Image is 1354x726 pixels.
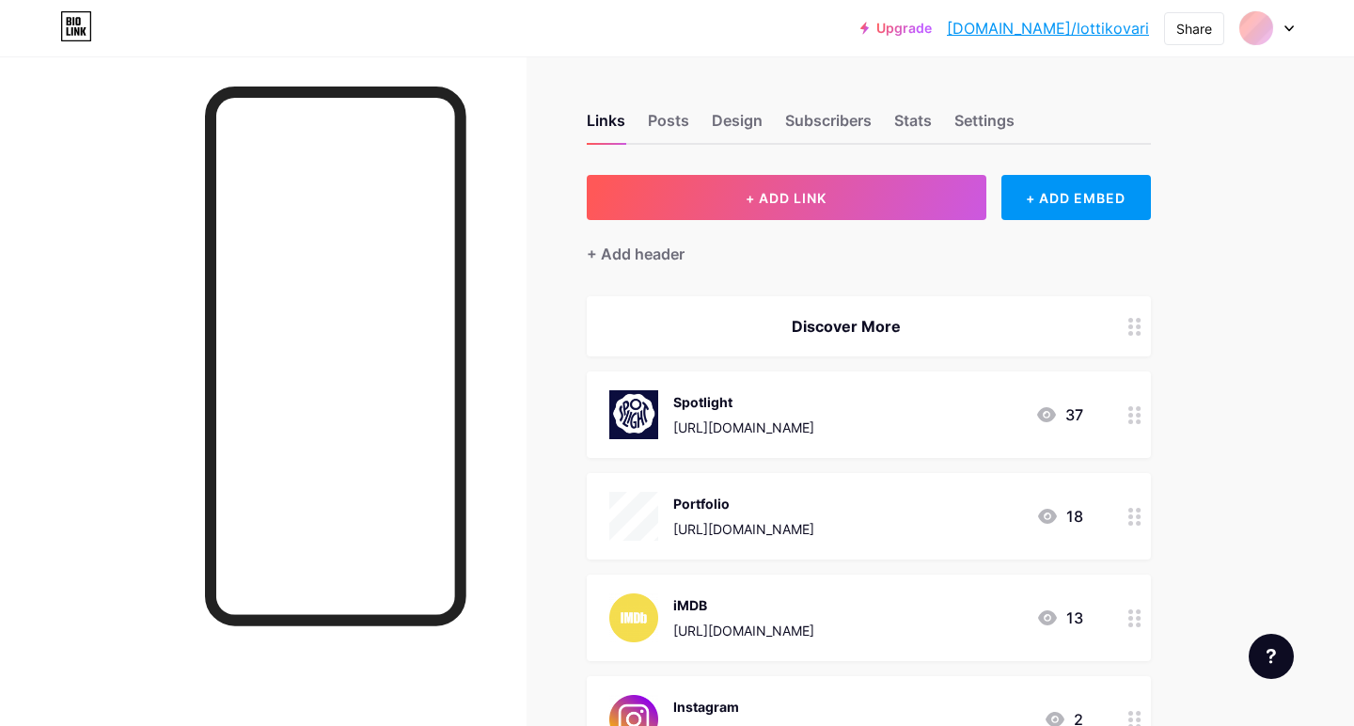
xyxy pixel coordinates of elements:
div: [URL][DOMAIN_NAME] [673,621,814,640]
div: Stats [894,109,932,143]
div: Subscribers [785,109,872,143]
div: 13 [1036,607,1083,629]
a: [DOMAIN_NAME]/lottikovari [947,17,1149,39]
div: 18 [1036,505,1083,528]
div: Discover More [609,315,1083,338]
div: Design [712,109,763,143]
div: iMDB [673,595,814,615]
div: Spotlight [673,392,814,412]
span: + ADD LINK [746,190,827,206]
img: Spotlight [609,390,658,439]
div: [URL][DOMAIN_NAME] [673,418,814,437]
div: Instagram [673,697,814,717]
div: Settings [954,109,1015,143]
div: Posts [648,109,689,143]
div: Share [1176,19,1212,39]
div: Portfolio [673,494,814,513]
div: + Add header [587,243,685,265]
div: 37 [1035,403,1083,426]
div: + ADD EMBED [1001,175,1151,220]
div: [URL][DOMAIN_NAME] [673,519,814,539]
img: iMDB [609,593,658,642]
button: + ADD LINK [587,175,986,220]
a: Upgrade [860,21,932,36]
div: Links [587,109,625,143]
